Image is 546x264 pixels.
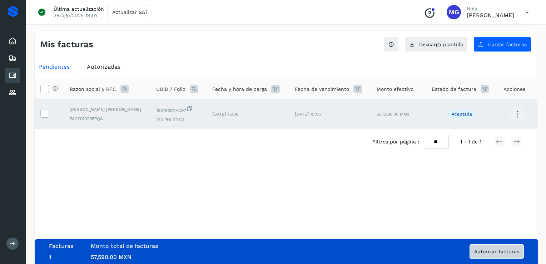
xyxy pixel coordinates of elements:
[156,85,185,93] span: UUID / Folio
[70,106,145,113] span: [PERSON_NAME] [PERSON_NAME]
[5,68,20,83] div: Cuentas por pagar
[39,63,70,70] span: Pendientes
[91,243,158,249] label: Monto total de facturas
[91,254,131,260] span: 57,590.00 MXN
[49,254,51,260] span: 1
[70,85,116,93] span: Razón social y RFC
[40,39,93,50] h4: Mis facturas
[5,50,20,66] div: Embarques
[156,117,201,123] span: 310 PHLD2121
[54,6,104,12] p: Última actualización
[460,138,481,146] span: 1 - 1 de 1
[5,85,20,101] div: Proveedores
[54,12,97,19] p: 28/ago/2025 19:01
[377,85,413,93] span: Monto efectivo
[156,105,201,114] span: 1831B0E2AC97
[5,33,20,49] div: Inicio
[474,249,519,254] span: Autorizar facturas
[372,138,419,146] span: Filtros por página :
[419,42,463,47] span: Descarga plantilla
[467,12,514,19] p: MANUEL GERARDO VELA
[377,112,409,117] span: $57,590.00 MXN
[212,85,267,93] span: Fecha y hora de carga
[432,85,476,93] span: Estado de factura
[404,37,468,52] button: Descarga plantilla
[452,112,472,117] p: Aceptada
[473,37,531,52] button: Cargar facturas
[112,10,148,15] span: Actualizar SAT
[503,85,525,93] span: Acciones
[87,63,120,70] span: Autorizadas
[108,5,152,19] button: Actualizar SAT
[488,42,527,47] span: Cargar facturas
[467,6,514,12] p: Hola,
[212,112,238,117] span: [DATE] 15:06
[470,244,524,259] button: Autorizar facturas
[49,243,73,249] label: Facturas
[295,112,321,117] span: [DATE] 15:06
[70,116,145,122] span: PACY010205PQA
[295,85,349,93] span: Fecha de vencimiento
